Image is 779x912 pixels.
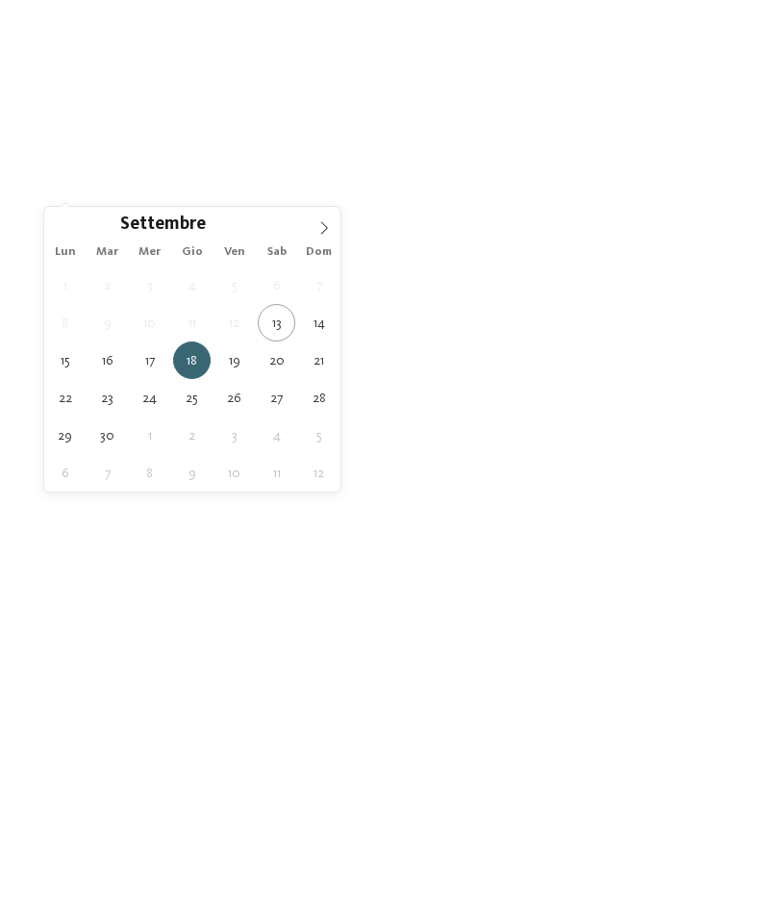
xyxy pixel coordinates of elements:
[300,304,338,342] span: Settembre 14, 2025
[484,184,572,197] span: Family Experiences
[46,417,84,454] span: Settembre 29, 2025
[418,566,714,612] span: Casa madre dei Falkensteiner Hotels & Residences
[120,216,206,235] span: Settembre
[171,246,214,259] span: Gio
[215,342,253,379] span: Settembre 19, 2025
[173,417,211,454] span: Ottobre 2, 2025
[300,379,338,417] span: Settembre 28, 2025
[131,342,168,379] span: Settembre 17, 2025
[88,342,126,379] span: Settembre 16, 2025
[258,304,295,342] span: Settembre 13, 2025
[720,242,726,262] span: /
[200,86,580,113] span: [PERSON_NAME] ora senza impegno!
[300,417,338,454] span: Ottobre 5, 2025
[418,628,432,651] span: €
[266,184,312,197] span: Regione
[256,246,298,259] span: Sab
[72,688,147,698] span: WINTER ACTION
[167,184,213,197] span: Partenza
[68,184,113,197] span: Arrivo
[215,266,253,304] span: Settembre 5, 2025
[88,379,126,417] span: Settembre 23, 2025
[730,36,761,52] span: Menu
[473,628,487,651] span: €
[131,454,168,492] span: Ottobre 8, 2025
[131,266,168,304] span: Settembre 3, 2025
[215,454,253,492] span: Ottobre 10, 2025
[76,579,89,602] span: €
[539,11,684,26] a: [GEOGRAPHIC_DATA]
[215,379,253,417] span: Settembre 26, 2025
[300,454,338,492] span: Ottobre 12, 2025
[706,242,720,262] span: 27
[113,579,126,602] span: €
[726,242,741,262] span: 27
[437,628,450,651] span: €
[305,115,474,133] span: Ai vostri hotel preferiti
[72,658,153,669] span: ALL ABOUT BABY
[433,737,517,747] span: HAPPY TEENAGER
[87,246,129,259] span: Mar
[88,304,126,342] span: Settembre 9, 2025
[38,270,380,811] a: Cercate un hotel per famiglie? Qui troverete solo i migliori! Valle Isarco – [GEOGRAPHIC_DATA]-Ri...
[173,342,211,379] span: Settembre 18, 2025
[131,417,168,454] span: Ottobre 1, 2025
[46,304,84,342] span: Settembre 8, 2025
[433,767,488,777] span: WATER FUN
[94,579,108,602] span: €
[46,342,84,379] span: Settembre 15, 2025
[214,246,256,259] span: Ven
[258,417,295,454] span: Ottobre 4, 2025
[455,628,468,651] span: €
[300,342,338,379] span: Settembre 21, 2025
[58,514,361,539] h4: Family Home Alpenhof ****
[364,184,430,197] span: I miei desideri
[418,484,616,496] span: Dolomiti – Casteldarne/Chienes
[131,379,168,417] span: Settembre 24, 2025
[298,246,340,259] span: Dom
[88,417,126,454] span: Settembre 30, 2025
[173,454,211,492] span: Ottobre 9, 2025
[88,454,126,492] span: Ottobre 7, 2025
[215,304,253,342] span: Settembre 12, 2025
[683,19,779,67] img: Familienhotels Südtirol
[46,454,84,492] span: Ottobre 6, 2025
[258,342,295,379] span: Settembre 20, 2025
[58,622,201,642] span: Family Experiences
[669,184,707,197] span: filtra
[559,707,640,718] span: ALL ABOUT BABY
[418,672,562,692] span: Family Experiences
[44,246,87,259] span: Lun
[561,737,662,747] span: JUST KIDS AND FAMILY
[300,266,338,304] span: Settembre 7, 2025
[173,379,211,417] span: Settembre 25, 2025
[173,304,211,342] span: Settembre 11, 2025
[129,246,171,259] span: Mer
[173,266,211,304] span: Settembre 4, 2025
[196,658,297,669] span: JUST KIDS AND FAMILY
[433,707,515,718] span: LUXURY RETREAT
[399,270,741,811] a: Cercate un hotel per famiglie? Qui troverete solo i migliori! -20% Deal Autunno Dolomiti – Castel...
[206,214,269,234] input: Year
[58,579,71,602] span: €
[258,266,295,304] span: Settembre 6, 2025
[258,454,295,492] span: Ottobre 11, 2025
[258,379,295,417] span: Settembre 27, 2025
[58,541,171,563] span: Famiglia Pabst
[418,514,721,565] h4: Falkensteiner Family Resort Lido ****ˢ
[131,304,168,342] span: Settembre 10, 2025
[46,379,84,417] span: Settembre 22, 2025
[46,266,84,304] span: Settembre 1, 2025
[88,266,126,304] span: Settembre 2, 2025
[215,417,253,454] span: Ottobre 3, 2025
